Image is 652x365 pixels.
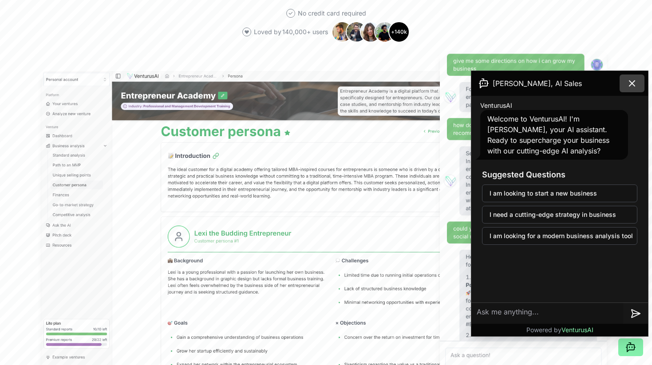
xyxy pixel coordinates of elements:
[346,21,367,43] img: Avatar 2
[482,169,637,181] h3: Suggested Questions
[360,21,381,43] img: Avatar 3
[493,78,582,89] span: [PERSON_NAME], AI Sales
[482,184,637,202] button: I am looking to start a new business
[482,206,637,224] button: I need a cutting-edge strategy in business
[374,21,395,43] img: Avatar 4
[480,101,512,110] span: VenturusAI
[487,114,609,155] span: Welcome to VenturusAI! I'm [PERSON_NAME], your AI assistant. Ready to supercharge your business w...
[526,326,593,334] p: Powered by
[482,227,637,245] button: I am looking for a modern business analysis tool
[332,21,353,43] img: Avatar 1
[561,326,593,334] span: VenturusAI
